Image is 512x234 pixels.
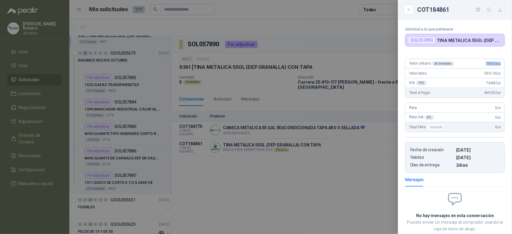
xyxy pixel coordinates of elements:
[497,126,501,129] span: ,00
[405,219,505,232] p: Puedes enviar un mensaje al comprador usando la caja de texto de abajo.
[456,162,500,168] p: 2 dias
[416,81,427,85] div: 19 %
[437,38,502,43] p: TINA METALICA 55GL (DEP GRANALLA) CON TAPA
[456,147,500,152] p: [DATE]
[405,176,424,183] div: Mensajes
[497,116,501,119] span: ,00
[427,123,445,131] div: Incluido
[409,81,427,85] span: IVA
[497,106,501,110] span: ,00
[410,147,454,152] p: Fecha de creación
[409,115,434,120] span: Flete IVA
[409,61,454,66] span: Valor unitario
[405,27,505,31] p: Solicitud a la que pertenece
[497,91,501,95] span: ,80
[408,37,436,44] div: SOL057890
[409,123,446,131] span: Total Flete
[484,71,501,75] span: 394.120
[417,5,505,14] div: COT184861
[432,61,454,66] div: x 5 Unidades
[410,162,454,168] p: Días de entrega
[425,115,434,120] div: 0 %
[409,91,430,95] span: Total a Pagar
[410,155,454,160] p: Validez
[495,106,501,110] span: 0
[486,81,501,85] span: 74.882
[456,155,500,160] p: [DATE]
[497,72,501,75] span: ,00
[495,115,501,120] span: 0
[486,62,501,66] span: 78.824
[495,125,501,129] span: 0
[484,91,501,95] span: 469.002
[405,212,505,219] h2: No hay mensajes en esta conversación
[497,82,501,85] span: ,80
[409,106,417,110] span: Flete
[497,62,501,66] span: ,00
[409,71,427,75] span: Valor bruto
[405,6,412,13] button: Close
